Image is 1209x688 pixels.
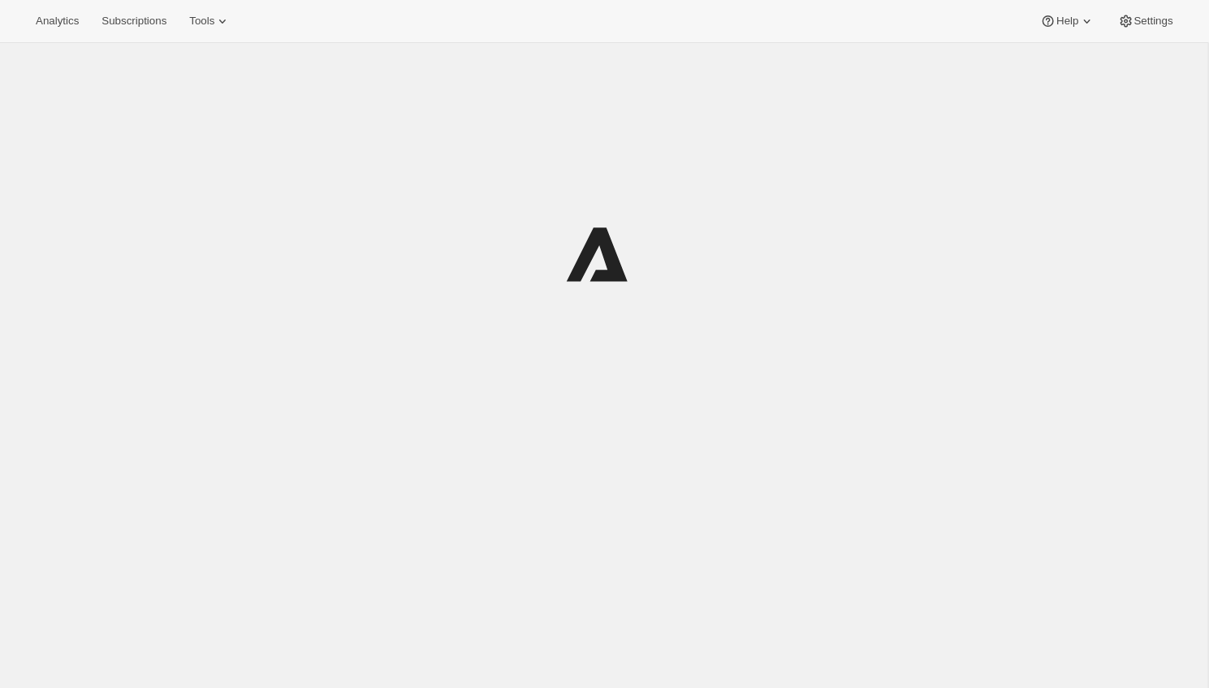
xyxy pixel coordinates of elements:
span: Settings [1134,15,1173,28]
button: Tools [179,10,240,32]
span: Tools [189,15,214,28]
span: Help [1056,15,1078,28]
button: Help [1030,10,1104,32]
span: Subscriptions [101,15,166,28]
button: Analytics [26,10,89,32]
button: Subscriptions [92,10,176,32]
button: Settings [1108,10,1183,32]
span: Analytics [36,15,79,28]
